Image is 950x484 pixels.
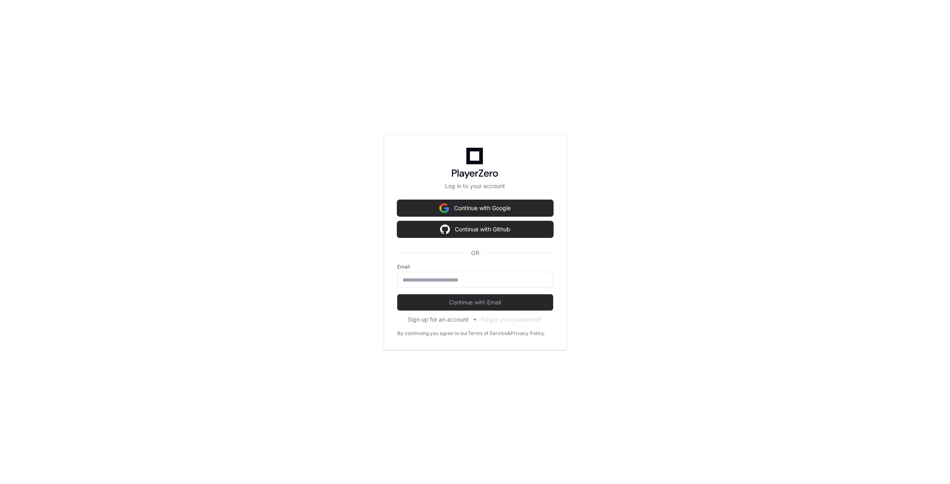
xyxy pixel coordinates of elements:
[397,294,553,311] button: Continue with Email
[397,200,553,216] button: Continue with Google
[397,298,553,306] span: Continue with Email
[439,200,449,216] img: Sign in with google
[511,330,545,337] a: Privacy Policy.
[397,182,553,190] p: Log in to your account
[468,249,483,257] span: OR
[397,264,553,270] label: Email
[440,221,450,238] img: Sign in with google
[397,330,468,337] div: By continuing you agree to our
[468,330,507,337] a: Terms of Service
[481,315,542,324] button: Forgot your password?
[507,330,511,337] div: &
[408,315,469,324] button: Sign up for an account
[397,221,553,238] button: Continue with Github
